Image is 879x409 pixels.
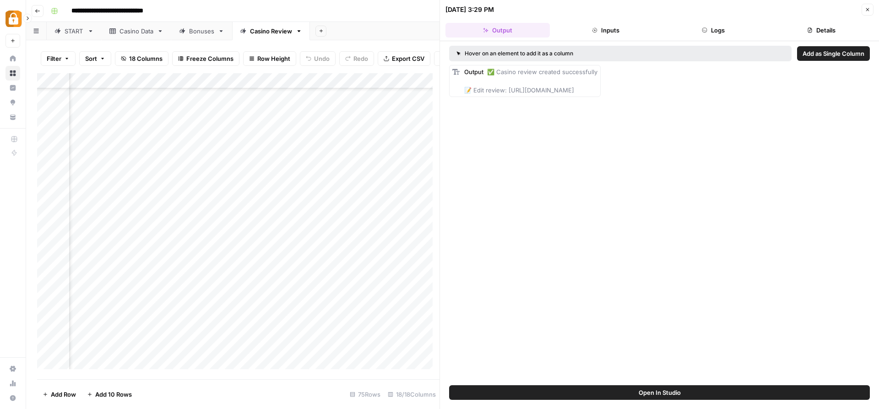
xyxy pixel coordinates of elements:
a: Home [5,51,20,66]
div: Casino Review [250,27,292,36]
button: Inputs [553,23,658,38]
button: Open In Studio [449,385,870,400]
button: Freeze Columns [172,51,239,66]
span: Freeze Columns [186,54,233,63]
button: Row Height [243,51,296,66]
a: Bonuses [171,22,232,40]
button: Add as Single Column [797,46,870,61]
span: Sort [85,54,97,63]
button: Workspace: Adzz [5,7,20,30]
a: Usage [5,376,20,391]
button: Sort [79,51,111,66]
a: START [47,22,102,40]
span: Filter [47,54,61,63]
span: Add Row [51,390,76,399]
span: Export CSV [392,54,424,63]
span: ✅ Casino review created successfully 📝 Edit review: [URL][DOMAIN_NAME] [464,68,597,94]
span: Add 10 Rows [95,390,132,399]
button: Add 10 Rows [81,387,137,402]
a: Insights [5,81,20,95]
span: 18 Columns [129,54,163,63]
a: Casino Review [232,22,310,40]
div: 18/18 Columns [384,387,439,402]
button: Logs [662,23,766,38]
button: Undo [300,51,336,66]
span: Open In Studio [639,388,681,397]
div: Casino Data [119,27,153,36]
a: Browse [5,66,20,81]
a: Casino Data [102,22,171,40]
button: Filter [41,51,76,66]
div: Hover on an element to add it as a column [456,49,679,58]
button: Redo [339,51,374,66]
span: Undo [314,54,330,63]
span: Output [464,68,483,75]
button: Help + Support [5,391,20,405]
img: Adzz Logo [5,11,22,27]
div: 75 Rows [346,387,384,402]
div: [DATE] 3:29 PM [445,5,494,14]
button: Add Row [37,387,81,402]
a: Settings [5,361,20,376]
button: Output [445,23,550,38]
span: Row Height [257,54,290,63]
button: Export CSV [378,51,430,66]
a: Your Data [5,110,20,124]
span: Add as Single Column [803,49,864,58]
div: Bonuses [189,27,214,36]
a: Opportunities [5,95,20,110]
button: Details [769,23,874,38]
span: Redo [353,54,368,63]
button: 18 Columns [115,51,168,66]
div: START [65,27,84,36]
